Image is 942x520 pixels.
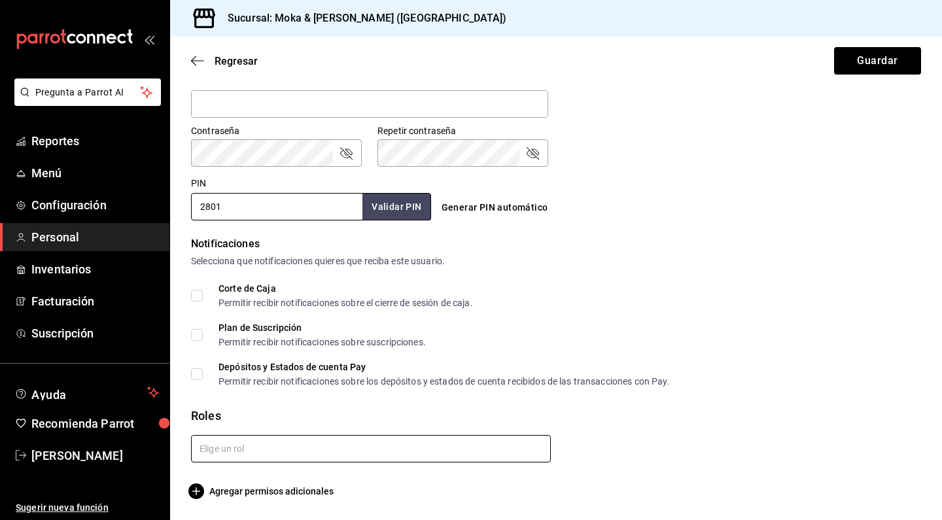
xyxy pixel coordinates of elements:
div: Depósitos y Estados de cuenta Pay [218,362,670,372]
input: 3 a 6 dígitos [191,193,362,220]
label: Repetir contraseña [377,126,548,135]
button: Regresar [191,55,258,67]
div: Selecciona que notificaciones quieres que reciba este usuario. [191,254,921,268]
div: Roles [191,407,921,425]
span: Suscripción [31,324,159,342]
div: Permitir recibir notificaciones sobre suscripciones. [218,338,426,347]
button: passwordField [338,145,354,161]
input: Elige un rol [191,435,551,462]
button: open_drawer_menu [144,34,154,44]
button: Agregar permisos adicionales [191,483,334,499]
span: Menú [31,164,159,182]
button: Guardar [834,47,921,75]
span: Regresar [215,55,258,67]
span: Reportes [31,132,159,150]
span: Personal [31,228,159,246]
span: Configuración [31,196,159,214]
label: PIN [191,179,206,188]
h3: Sucursal: Moka & [PERSON_NAME] ([GEOGRAPHIC_DATA]) [217,10,507,26]
button: Pregunta a Parrot AI [14,78,161,106]
span: Sugerir nueva función [16,501,159,515]
span: [PERSON_NAME] [31,447,159,464]
label: Contraseña [191,126,362,135]
div: Corte de Caja [218,284,473,293]
div: Permitir recibir notificaciones sobre los depósitos y estados de cuenta recibidos de las transacc... [218,377,670,386]
button: passwordField [525,145,540,161]
button: Generar PIN automático [436,196,553,220]
span: Pregunta a Parrot AI [35,86,141,99]
span: Recomienda Parrot [31,415,159,432]
span: Inventarios [31,260,159,278]
a: Pregunta a Parrot AI [9,95,161,109]
div: Notificaciones [191,236,921,252]
button: Validar PIN [362,194,430,220]
div: Permitir recibir notificaciones sobre el cierre de sesión de caja. [218,298,473,307]
div: Plan de Suscripción [218,323,426,332]
span: Facturación [31,292,159,310]
span: Ayuda [31,385,142,400]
